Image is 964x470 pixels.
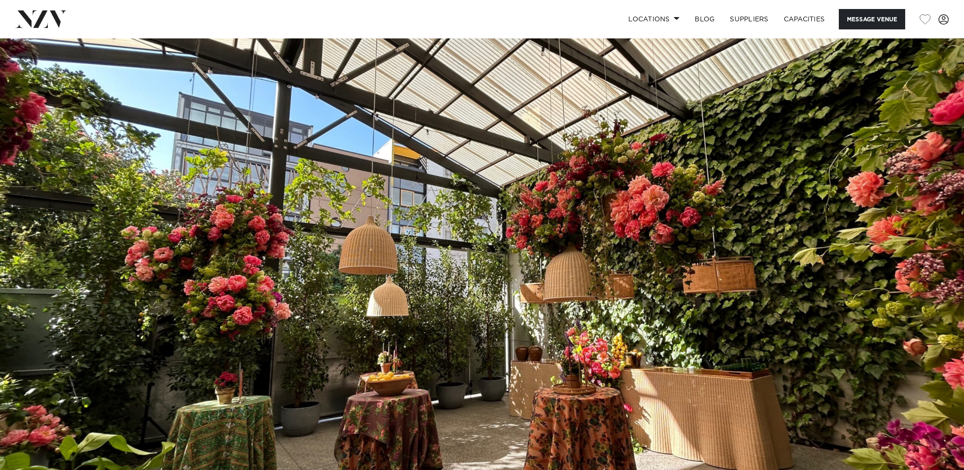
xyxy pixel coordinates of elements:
a: SUPPLIERS [722,9,776,29]
a: Locations [621,9,687,29]
button: Message Venue [839,9,905,29]
a: BLOG [687,9,722,29]
img: nzv-logo.png [15,10,67,28]
a: Capacities [776,9,833,29]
